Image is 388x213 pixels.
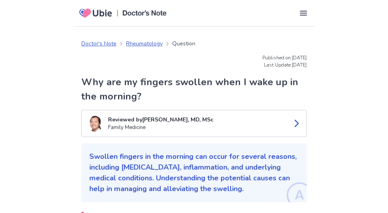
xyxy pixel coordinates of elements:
[89,151,299,194] p: Swollen fingers in the morning can occur for several reasons, including [MEDICAL_DATA], inflammat...
[81,75,307,104] h1: Why are my fingers swollen when I wake up in the morning?
[81,39,195,48] nav: breadcrumb
[81,39,116,48] a: Doctor's Note
[81,54,307,68] p: Published on: [DATE] Last Update: [DATE]
[81,110,307,137] a: Kenji TaylorReviewed by[PERSON_NAME], MD, MScFamily Medicine
[172,39,195,48] p: Question
[122,10,167,16] img: Doctors Note Logo
[87,115,103,132] img: Kenji Taylor
[126,39,163,48] a: Rheumatology
[108,115,286,124] p: Reviewed by [PERSON_NAME], MD, MSc
[108,124,286,132] p: Family Medicine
